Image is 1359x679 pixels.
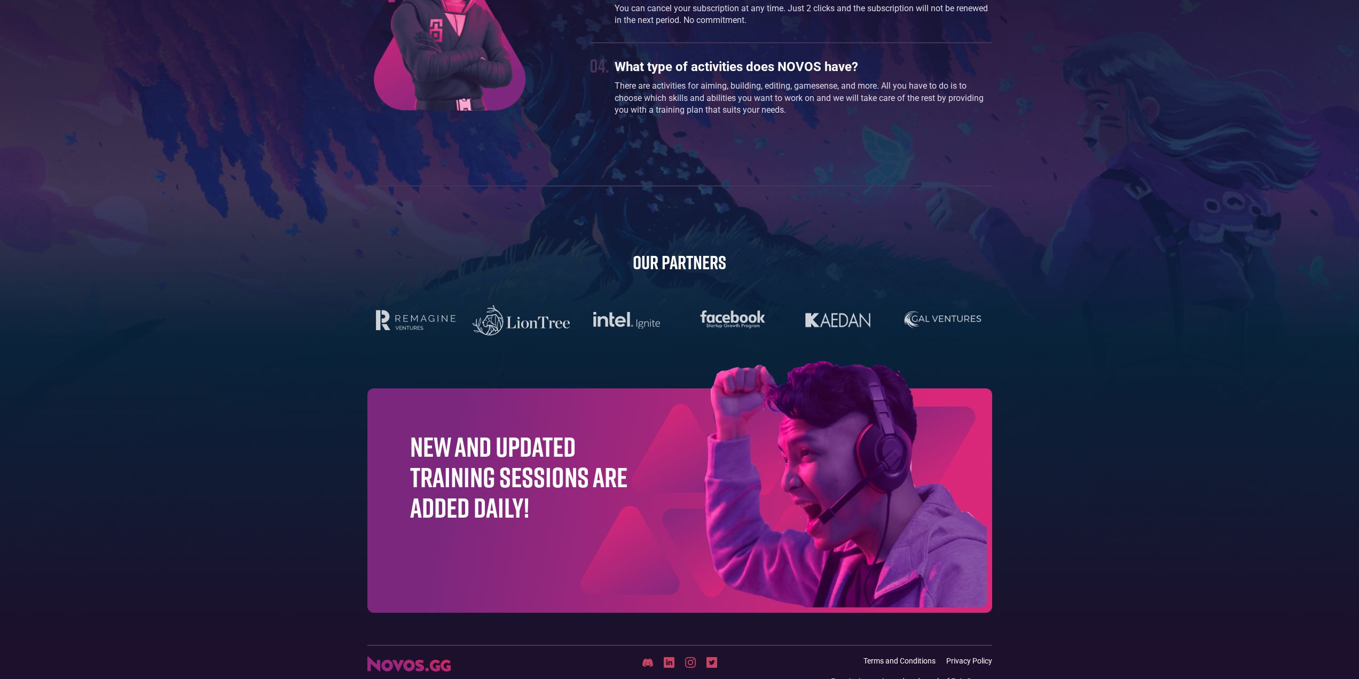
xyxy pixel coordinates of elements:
[615,80,992,116] p: There are activities for aiming, building, editing, gamesense, and more. All you have to do is to...
[367,251,992,274] h2: Our Partners
[615,59,992,75] h3: What type of activities does NOVOS have?
[590,54,609,77] div: 04.
[863,657,936,666] a: Terms and Conditions
[410,431,628,523] h1: New and updated training sessions are added daily!
[946,657,992,666] a: Privacy Policy
[615,3,992,27] p: You can cancel your subscription at any time. Just 2 clicks and the subscription will not be rene...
